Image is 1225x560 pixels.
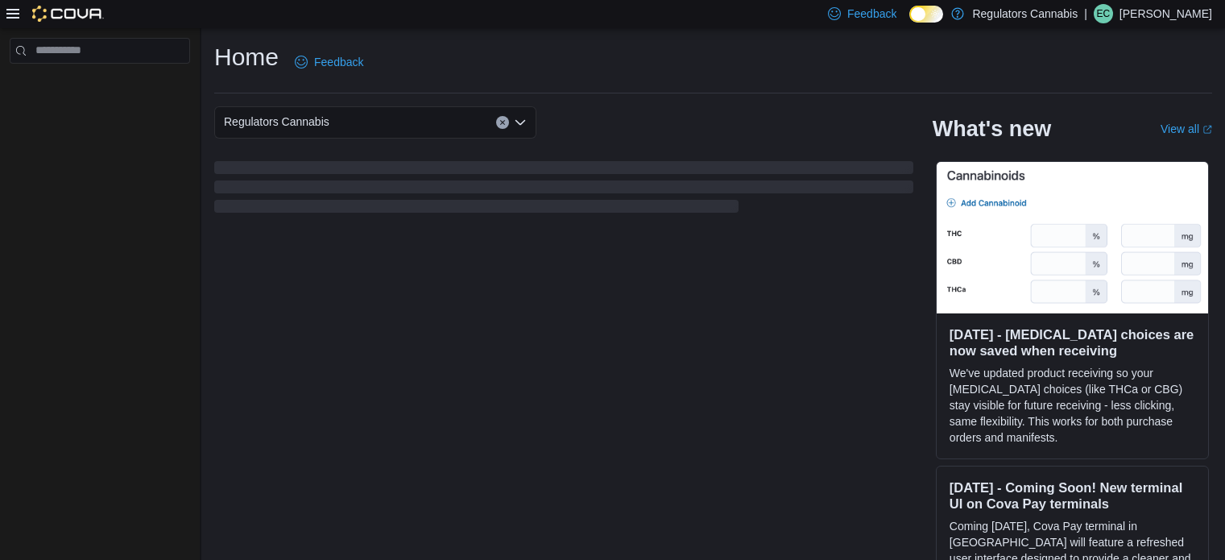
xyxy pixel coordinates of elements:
span: EC [1097,4,1111,23]
a: View allExternal link [1161,122,1212,135]
div: Erika Cote [1094,4,1113,23]
p: | [1084,4,1087,23]
span: Feedback [314,54,363,70]
h3: [DATE] - Coming Soon! New terminal UI on Cova Pay terminals [950,479,1195,512]
p: [PERSON_NAME] [1119,4,1212,23]
p: We've updated product receiving so your [MEDICAL_DATA] choices (like THCa or CBG) stay visible fo... [950,365,1195,446]
p: Regulators Cannabis [972,4,1078,23]
span: Feedback [847,6,896,22]
h2: What's new [933,116,1051,142]
img: Cova [32,6,104,22]
button: Open list of options [514,116,527,129]
button: Clear input [496,116,509,129]
svg: External link [1202,125,1212,135]
nav: Complex example [10,67,190,106]
span: Loading [214,164,913,216]
a: Feedback [288,46,370,78]
h3: [DATE] - [MEDICAL_DATA] choices are now saved when receiving [950,326,1195,359]
input: Dark Mode [909,6,943,23]
span: Regulators Cannabis [224,112,329,131]
h1: Home [214,41,279,73]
